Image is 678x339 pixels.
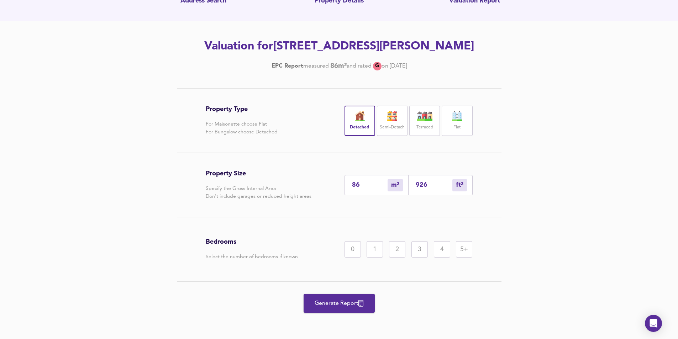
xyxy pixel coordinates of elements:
img: house-icon [351,111,369,121]
span: Generate Report [311,298,368,308]
div: [DATE] [272,62,407,70]
div: on [382,62,388,70]
h3: Property Type [206,105,278,113]
a: EPC Report [272,62,303,70]
div: Flat [442,106,472,136]
p: For Maisonette choose Flat For Bungalow choose Detached [206,120,278,136]
label: Semi-Detach [380,123,405,132]
div: 5+ [456,241,472,258]
div: 1 [367,241,383,258]
div: 4 [434,241,450,258]
div: m² [452,179,467,191]
label: Detached [350,123,369,132]
h2: Valuation for [STREET_ADDRESS][PERSON_NAME] [138,39,541,54]
b: 86 m² [330,62,347,70]
div: measured [303,62,329,70]
label: Flat [453,123,461,132]
img: flat-icon [448,111,466,121]
div: 2 [389,241,405,258]
div: 0 [345,241,361,258]
div: Detached [345,106,375,136]
div: m² [388,179,403,191]
div: 3 [411,241,428,258]
div: Semi-Detach [377,106,408,136]
button: Generate Report [304,294,375,313]
img: house-icon [383,111,401,121]
h3: Property Size [206,170,311,178]
label: Terraced [416,123,433,132]
input: Enter sqm [352,181,388,189]
h3: Bedrooms [206,238,298,246]
input: Sqft [416,181,452,189]
div: G [373,62,382,70]
div: and rated [347,62,372,70]
div: Terraced [409,106,440,136]
div: Open Intercom Messenger [645,315,662,332]
p: Select the number of bedrooms if known [206,253,298,261]
img: house-icon [416,111,433,121]
p: Specify the Gross Internal Area Don't include garages or reduced height areas [206,185,311,200]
